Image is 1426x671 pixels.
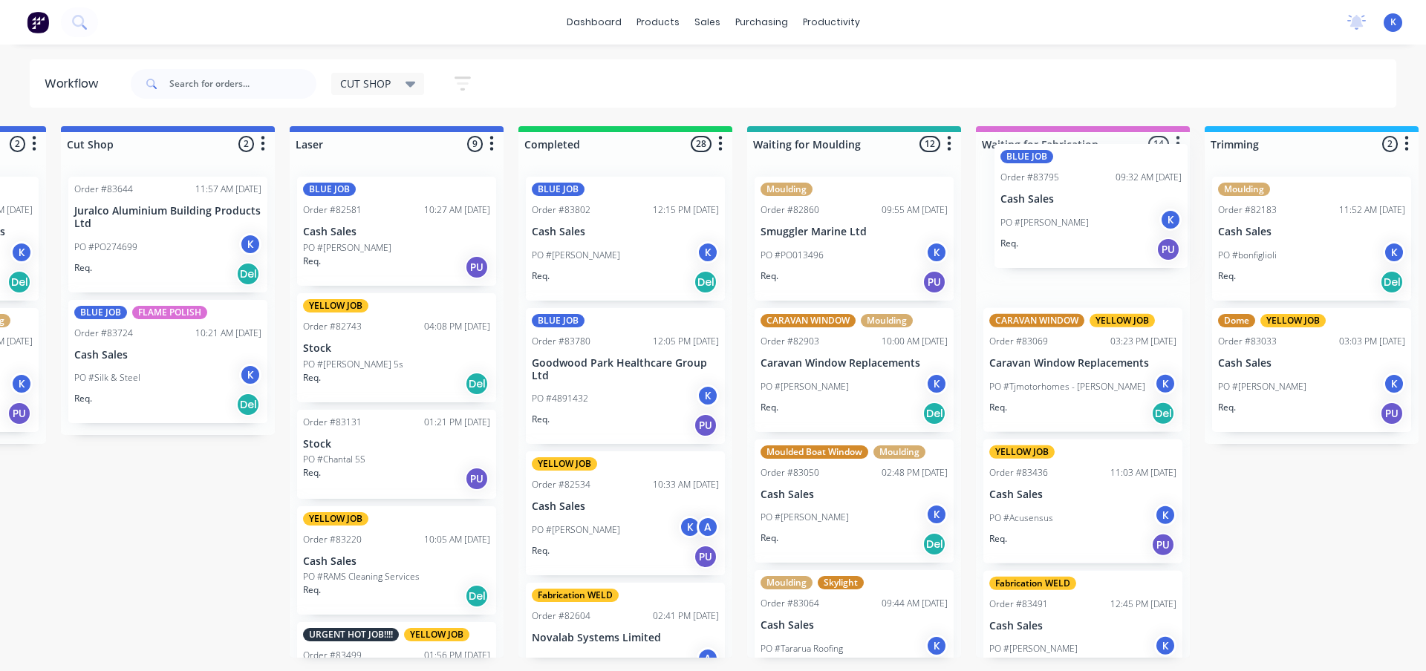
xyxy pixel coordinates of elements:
div: products [629,11,687,33]
div: Workflow [45,75,105,93]
span: K [1390,16,1396,29]
a: dashboard [559,11,629,33]
div: purchasing [728,11,795,33]
div: productivity [795,11,867,33]
span: CUT SHOP [340,76,391,91]
div: sales [687,11,728,33]
img: Factory [27,11,49,33]
input: Search for orders... [169,69,316,99]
